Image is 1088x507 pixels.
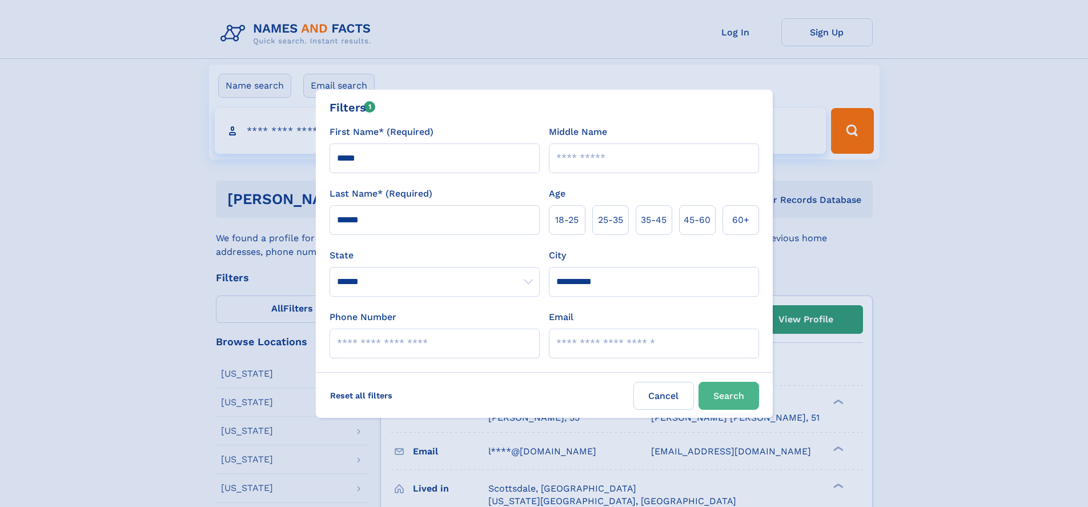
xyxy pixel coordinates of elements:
[598,213,623,227] span: 25‑35
[641,213,667,227] span: 35‑45
[330,187,432,201] label: Last Name* (Required)
[555,213,579,227] span: 18‑25
[330,249,540,262] label: State
[698,382,759,410] button: Search
[549,249,566,262] label: City
[633,382,694,410] label: Cancel
[549,187,565,201] label: Age
[549,125,607,139] label: Middle Name
[330,99,376,116] div: Filters
[732,213,749,227] span: 60+
[684,213,710,227] span: 45‑60
[549,310,573,324] label: Email
[330,125,433,139] label: First Name* (Required)
[330,310,396,324] label: Phone Number
[323,382,400,409] label: Reset all filters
